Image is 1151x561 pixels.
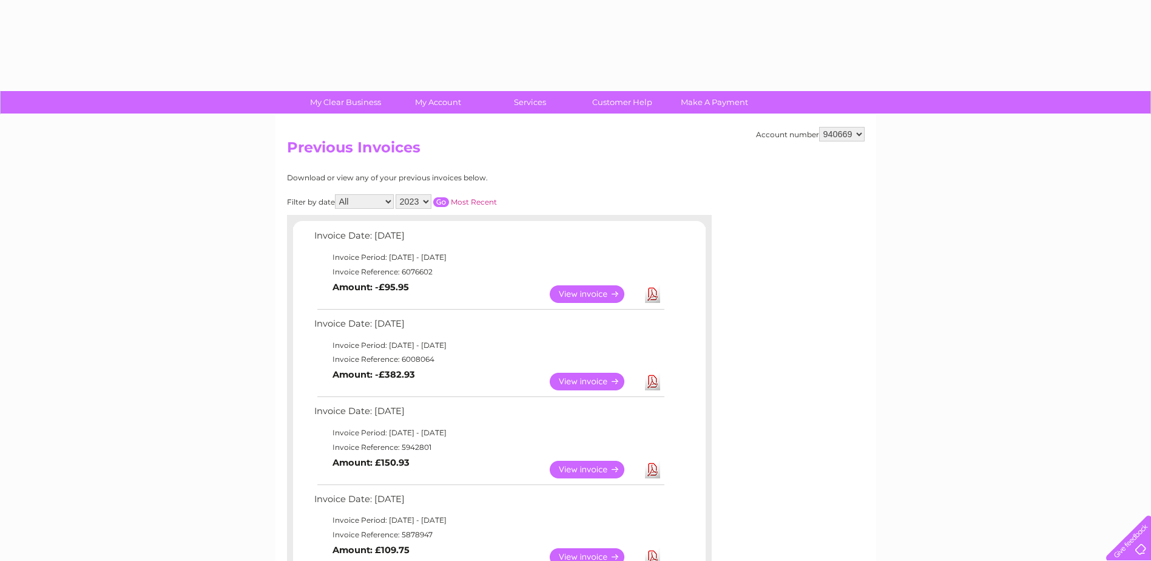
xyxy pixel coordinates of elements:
[311,491,666,514] td: Invoice Date: [DATE]
[645,373,660,390] a: Download
[645,461,660,478] a: Download
[550,285,639,303] a: View
[451,197,497,206] a: Most Recent
[311,265,666,279] td: Invoice Reference: 6076602
[311,316,666,338] td: Invoice Date: [DATE]
[550,373,639,390] a: View
[332,457,410,468] b: Amount: £150.93
[311,228,666,250] td: Invoice Date: [DATE]
[388,91,488,114] a: My Account
[572,91,672,114] a: Customer Help
[480,91,580,114] a: Services
[664,91,765,114] a: Make A Payment
[311,403,666,426] td: Invoice Date: [DATE]
[295,91,396,114] a: My Clear Business
[332,545,410,556] b: Amount: £109.75
[311,426,666,440] td: Invoice Period: [DATE] - [DATE]
[311,513,666,528] td: Invoice Period: [DATE] - [DATE]
[756,127,865,141] div: Account number
[287,194,606,209] div: Filter by date
[311,250,666,265] td: Invoice Period: [DATE] - [DATE]
[311,352,666,367] td: Invoice Reference: 6008064
[287,139,865,162] h2: Previous Invoices
[550,461,639,478] a: View
[645,285,660,303] a: Download
[332,369,415,380] b: Amount: -£382.93
[311,338,666,353] td: Invoice Period: [DATE] - [DATE]
[332,282,409,293] b: Amount: -£95.95
[311,440,666,455] td: Invoice Reference: 5942801
[311,528,666,542] td: Invoice Reference: 5878947
[287,174,606,182] div: Download or view any of your previous invoices below.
